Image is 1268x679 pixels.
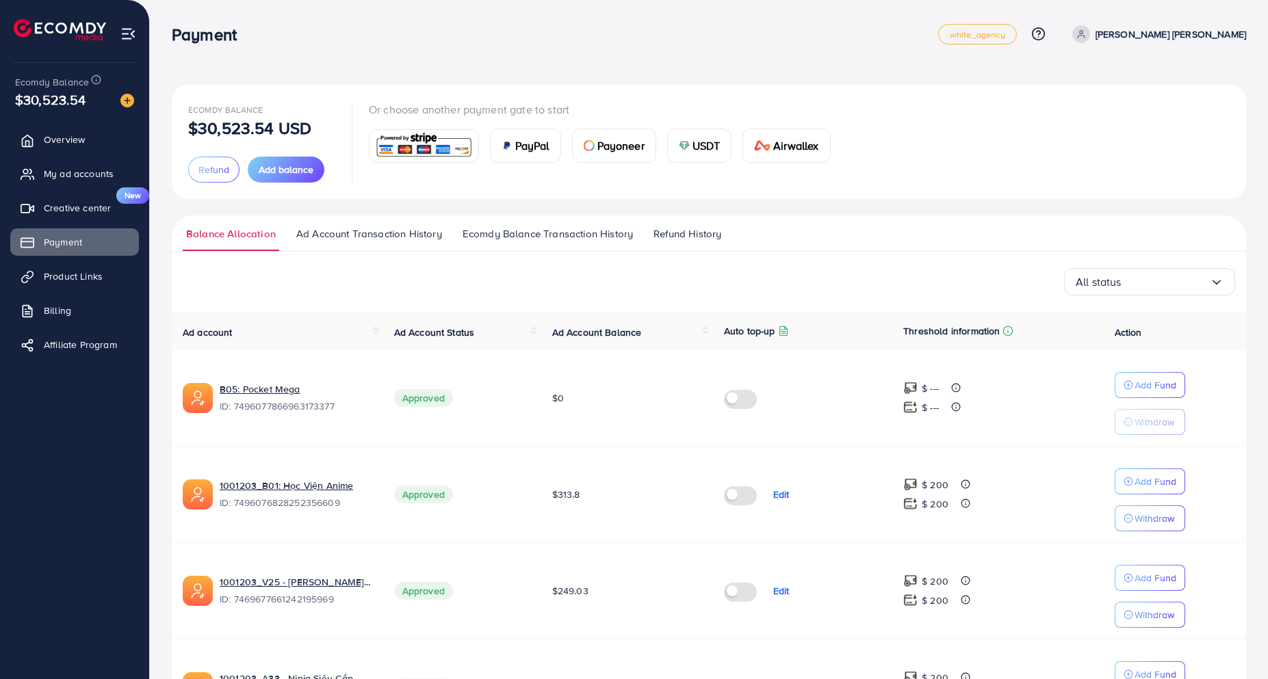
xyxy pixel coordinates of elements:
div: <span class='underline'>B05: Pocket Mega</span></br>7496077866963173377 [220,382,372,414]
span: Approved [394,389,453,407]
button: Withdraw [1115,505,1185,531]
p: Edit [773,583,790,599]
iframe: Chat [1210,617,1258,669]
input: Search for option [1122,271,1210,293]
span: Approved [394,485,453,503]
span: Creative center [44,201,111,215]
p: $ 200 [922,496,948,512]
img: card [754,140,771,151]
span: $30,523.54 [15,90,86,109]
a: cardPayoneer [572,129,656,163]
img: top-up amount [903,496,918,511]
button: Add balance [248,157,324,183]
img: image [120,94,134,107]
span: My ad accounts [44,167,114,181]
img: card [584,140,595,151]
a: white_agency [938,24,1017,44]
img: top-up amount [903,400,918,414]
span: Refund [198,163,229,176]
span: Balance Allocation [186,226,276,241]
span: Payoneer [597,137,645,154]
span: Add balance [259,163,313,176]
div: <span class='underline'>1001203_B01: Học Viện Anime</span></br>7496076828252356609 [220,479,372,510]
img: logo [14,19,106,40]
a: 1001203_B01: Học Viện Anime [220,479,372,492]
a: Overview [10,126,139,153]
a: Product Links [10,263,139,290]
span: Ecomdy Balance [188,104,263,116]
span: Ecomdy Balance [15,75,89,89]
img: top-up amount [903,381,918,395]
span: Overview [44,133,85,146]
span: Ad Account Transaction History [296,226,442,241]
p: Threshold information [903,323,1000,339]
span: Ad Account Balance [552,325,642,339]
img: card [679,140,690,151]
a: Affiliate Program [10,331,139,358]
p: $30,523.54 USD [188,120,311,136]
div: Search for option [1064,268,1235,295]
p: Edit [773,486,790,503]
p: $ 200 [922,477,948,493]
button: Add Fund [1115,565,1185,591]
img: card [374,131,474,161]
span: $313.8 [552,488,580,501]
a: Billing [10,297,139,324]
p: Withdraw [1135,607,1174,623]
img: top-up amount [903,593,918,607]
h3: Payment [172,25,248,44]
span: Refund History [654,226,721,241]
button: Refund [188,157,240,183]
a: cardUSDT [667,129,732,163]
button: Add Fund [1115,468,1185,494]
span: Product Links [44,269,103,283]
a: My ad accounts [10,160,139,187]
span: $249.03 [552,584,588,598]
span: ID: 7496077866963173377 [220,399,372,413]
span: white_agency [950,30,1005,39]
a: card [369,129,479,163]
span: Airwallex [773,137,818,154]
a: cardAirwallex [742,129,830,163]
img: card [502,140,513,151]
p: Withdraw [1135,414,1174,430]
img: ic-ads-acc.e4c84228.svg [183,576,213,606]
a: Payment [10,228,139,256]
a: Creative centerNew [10,194,139,222]
span: New [116,187,149,204]
span: Action [1115,325,1142,339]
p: Auto top-up [724,323,775,339]
img: ic-ads-acc.e4c84228.svg [183,383,213,413]
span: PayPal [515,137,549,154]
p: $ 200 [922,573,948,589]
p: Withdraw [1135,510,1174,527]
span: USDT [693,137,721,154]
span: ID: 7496076828252356609 [220,496,372,509]
img: ic-ads-acc.e4c84228.svg [183,479,213,509]
a: 1001203_V25 - [PERSON_NAME] Đại Chiến_1739169866147 [220,575,372,589]
a: [PERSON_NAME] [PERSON_NAME] [1067,25,1246,43]
span: Payment [44,235,82,249]
button: Add Fund [1115,372,1185,398]
div: <span class='underline'>1001203_V25 - Chú Thuật Đại Chiến_1739169866147</span></br>74696776612421... [220,575,372,607]
button: Withdraw [1115,409,1185,435]
a: cardPayPal [490,129,561,163]
p: Add Fund [1135,377,1176,393]
span: Approved [394,582,453,600]
p: $ --- [922,380,939,397]
span: ID: 7469677661242195969 [220,592,372,606]
p: Add Fund [1135,473,1176,490]
p: Or choose another payment gate to start [369,101,842,118]
span: Billing [44,304,71,317]
span: All status [1076,271,1122,293]
p: Add Fund [1135,570,1176,586]
p: [PERSON_NAME] [PERSON_NAME] [1096,26,1246,42]
button: Withdraw [1115,602,1185,628]
a: B05: Pocket Mega [220,382,372,396]
span: Ad account [183,325,233,339]
p: $ 200 [922,592,948,609]
span: Affiliate Program [44,338,117,351]
p: $ --- [922,399,939,416]
img: top-up amount [903,574,918,588]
